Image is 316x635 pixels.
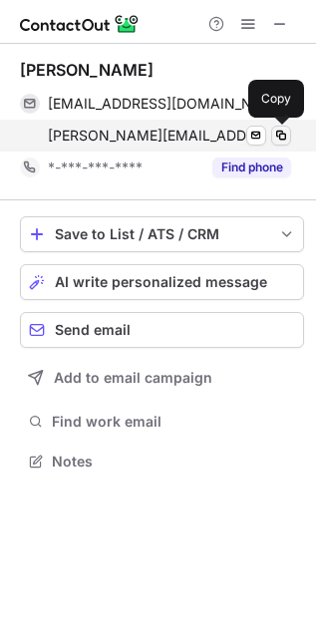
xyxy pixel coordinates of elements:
[20,408,304,436] button: Find work email
[20,264,304,300] button: AI write personalized message
[20,216,304,252] button: save-profile-one-click
[55,322,131,338] span: Send email
[20,312,304,348] button: Send email
[52,413,296,431] span: Find work email
[48,127,269,145] span: [PERSON_NAME][EMAIL_ADDRESS][DOMAIN_NAME]
[55,226,269,242] div: Save to List / ATS / CRM
[54,370,212,386] span: Add to email campaign
[20,60,154,80] div: [PERSON_NAME]
[48,95,276,113] span: [EMAIL_ADDRESS][DOMAIN_NAME]
[20,360,304,396] button: Add to email campaign
[20,12,140,36] img: ContactOut v5.3.10
[212,158,291,177] button: Reveal Button
[52,453,296,471] span: Notes
[55,274,267,290] span: AI write personalized message
[20,448,304,476] button: Notes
